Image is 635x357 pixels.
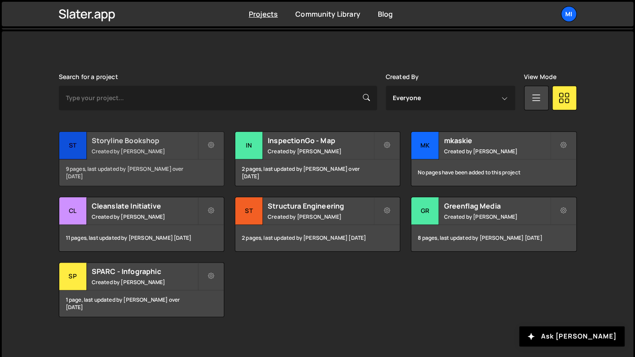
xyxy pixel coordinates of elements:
[444,136,549,145] h2: mkaskie
[411,197,576,252] a: Gr Greenflag Media Created by [PERSON_NAME] 8 pages, last updated by [PERSON_NAME] [DATE]
[92,148,197,155] small: Created by [PERSON_NAME]
[59,73,118,80] label: Search for a project
[235,197,263,225] div: St
[411,132,439,159] div: mk
[235,197,400,252] a: St Structura Engineering Created by [PERSON_NAME] 2 pages, last updated by [PERSON_NAME] [DATE]
[59,290,224,317] div: 1 page, last updated by [PERSON_NAME] over [DATE]
[235,131,400,186] a: In InspectionGo - Map Created by [PERSON_NAME] 2 pages, last updated by [PERSON_NAME] over [DATE]
[59,131,224,186] a: St Storyline Bookshop Created by [PERSON_NAME] 9 pages, last updated by [PERSON_NAME] over [DATE]
[411,131,576,186] a: mk mkaskie Created by [PERSON_NAME] No pages have been added to this project
[92,136,197,145] h2: Storyline Bookshop
[59,197,224,252] a: Cl Cleanslate Initiative Created by [PERSON_NAME] 11 pages, last updated by [PERSON_NAME] [DATE]
[59,132,87,159] div: St
[92,201,197,211] h2: Cleanslate Initiative
[444,201,549,211] h2: Greenflag Media
[92,213,197,220] small: Created by [PERSON_NAME]
[411,225,576,251] div: 8 pages, last updated by [PERSON_NAME] [DATE]
[386,73,419,80] label: Created By
[235,159,400,186] div: 2 pages, last updated by [PERSON_NAME] over [DATE]
[268,213,373,220] small: Created by [PERSON_NAME]
[411,159,576,186] div: No pages have been added to this project
[235,132,263,159] div: In
[249,9,278,19] a: Projects
[59,262,224,317] a: SP SPARC - Infographic Created by [PERSON_NAME] 1 page, last updated by [PERSON_NAME] over [DATE]
[444,213,549,220] small: Created by [PERSON_NAME]
[519,326,624,346] button: Ask [PERSON_NAME]
[378,9,393,19] a: Blog
[295,9,360,19] a: Community Library
[268,148,373,155] small: Created by [PERSON_NAME]
[561,6,577,22] a: Mi
[59,225,224,251] div: 11 pages, last updated by [PERSON_NAME] [DATE]
[268,201,373,211] h2: Structura Engineering
[92,278,197,286] small: Created by [PERSON_NAME]
[411,197,439,225] div: Gr
[235,225,400,251] div: 2 pages, last updated by [PERSON_NAME] [DATE]
[444,148,549,155] small: Created by [PERSON_NAME]
[92,267,197,276] h2: SPARC - Infographic
[524,73,556,80] label: View Mode
[268,136,373,145] h2: InspectionGo - Map
[59,263,87,290] div: SP
[59,86,377,110] input: Type your project...
[59,159,224,186] div: 9 pages, last updated by [PERSON_NAME] over [DATE]
[59,197,87,225] div: Cl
